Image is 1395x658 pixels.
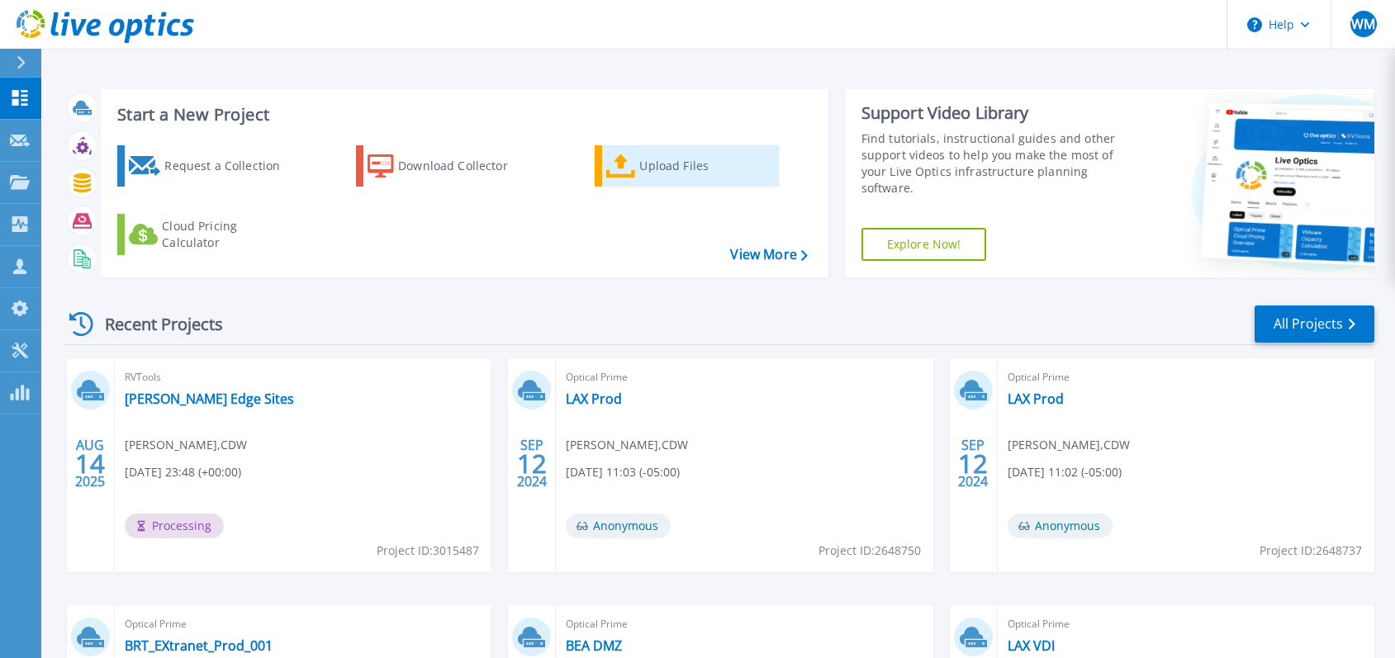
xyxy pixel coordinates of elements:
[566,463,680,481] span: [DATE] 11:03 (-05:00)
[164,149,297,182] div: Request a Collection
[861,102,1129,124] div: Support Video Library
[1260,542,1362,560] span: Project ID: 2648737
[730,247,807,263] a: View More
[64,304,245,344] div: Recent Projects
[1008,391,1064,407] a: LAX Prod
[595,145,779,187] a: Upload Files
[818,542,921,560] span: Project ID: 2648750
[125,637,273,654] a: BRT_EXtranet_Prod_001
[125,514,224,538] span: Processing
[1008,514,1113,538] span: Anonymous
[566,615,923,633] span: Optical Prime
[125,391,294,407] a: [PERSON_NAME] Edge Sites
[1351,17,1375,31] span: WM
[566,436,688,454] span: [PERSON_NAME] , CDW
[958,457,988,471] span: 12
[566,391,622,407] a: LAX Prod
[516,433,548,494] div: SEP 2024
[125,368,482,386] span: RVTools
[125,436,247,454] span: [PERSON_NAME] , CDW
[1008,463,1122,481] span: [DATE] 11:02 (-05:00)
[125,615,482,633] span: Optical Prime
[117,106,807,124] h3: Start a New Project
[566,368,923,386] span: Optical Prime
[517,457,547,471] span: 12
[1008,615,1364,633] span: Optical Prime
[1008,436,1130,454] span: [PERSON_NAME] , CDW
[1255,305,1374,343] a: All Projects
[377,542,479,560] span: Project ID: 3015487
[1008,637,1055,654] a: LAX VDI
[639,149,771,182] div: Upload Files
[1008,368,1364,386] span: Optical Prime
[117,145,301,187] a: Request a Collection
[861,130,1129,196] div: Find tutorials, instructional guides and other support videos to help you make the most of your L...
[566,514,671,538] span: Anonymous
[74,433,106,494] div: AUG 2025
[117,214,301,255] a: Cloud Pricing Calculator
[125,463,241,481] span: [DATE] 23:48 (+00:00)
[861,228,987,261] a: Explore Now!
[162,218,294,251] div: Cloud Pricing Calculator
[957,433,989,494] div: SEP 2024
[356,145,540,187] a: Download Collector
[75,457,105,471] span: 14
[566,637,622,654] a: BEA DMZ
[398,149,530,182] div: Download Collector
